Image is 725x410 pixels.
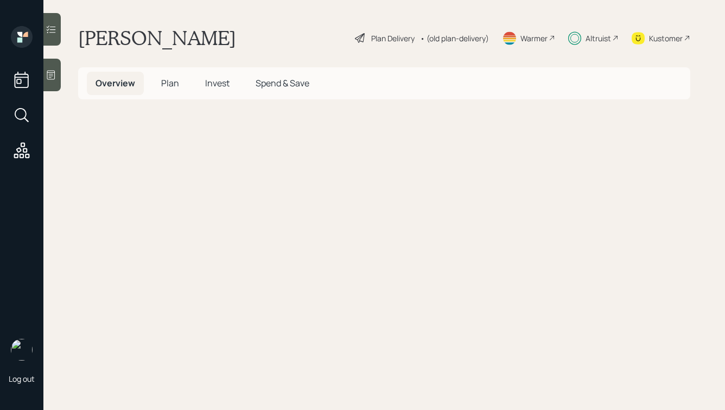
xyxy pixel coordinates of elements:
div: Kustomer [649,33,683,44]
div: Log out [9,374,35,384]
span: Invest [205,77,230,89]
img: hunter_neumayer.jpg [11,339,33,361]
div: Altruist [586,33,611,44]
span: Spend & Save [256,77,309,89]
h1: [PERSON_NAME] [78,26,236,50]
span: Overview [96,77,135,89]
div: Plan Delivery [371,33,415,44]
div: Warmer [520,33,548,44]
span: Plan [161,77,179,89]
div: • (old plan-delivery) [420,33,489,44]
